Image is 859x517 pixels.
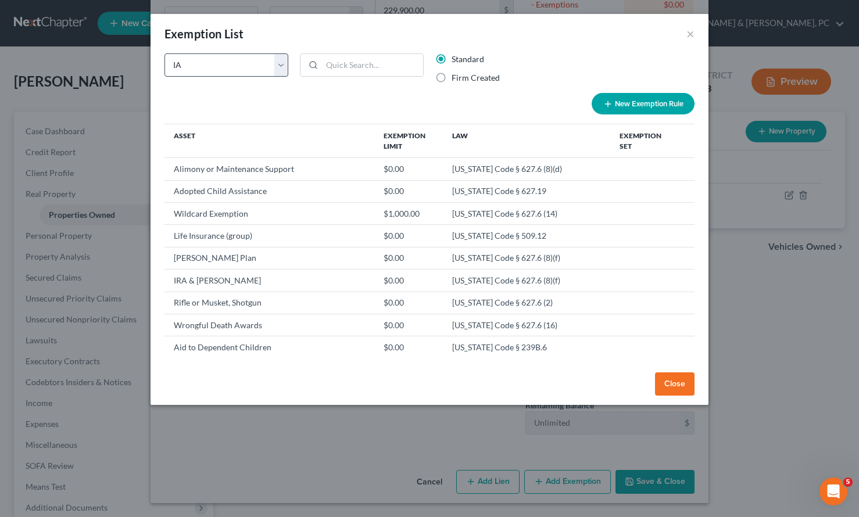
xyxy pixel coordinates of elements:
[374,292,443,314] td: $0.00
[443,270,610,292] td: [US_STATE] Code § 627.6 (8)(f)
[686,27,695,41] button: ×
[443,292,610,314] td: [US_STATE] Code § 627.6 (2)
[322,54,423,76] input: Quick Search...
[374,247,443,269] td: $0.00
[443,336,610,358] td: [US_STATE] Code § 239B.6
[452,53,484,65] label: Standard
[443,180,610,202] td: [US_STATE] Code § 627.19
[374,158,443,180] td: $0.00
[443,124,610,158] th: Law
[164,180,374,202] td: Adopted Child Assistance
[164,336,374,358] td: Aid to Dependent Children
[592,93,695,114] button: New Exemption Rule
[610,124,676,158] th: Exemption Set
[164,270,374,292] td: IRA & [PERSON_NAME]
[164,124,374,158] th: Asset
[374,314,443,336] td: $0.00
[443,314,610,336] td: [US_STATE] Code § 627.6 (16)
[819,477,847,505] iframe: Intercom live chat
[374,124,443,158] th: Exemption Limit
[374,336,443,358] td: $0.00
[164,314,374,336] td: Wrongful Death Awards
[164,202,374,224] td: Wildcard Exemption
[164,26,244,42] div: Exemption List
[443,202,610,224] td: [US_STATE] Code § 627.6 (14)
[164,292,374,314] td: Rifle or Musket, Shotgun
[374,270,443,292] td: $0.00
[374,180,443,202] td: $0.00
[164,247,374,269] td: [PERSON_NAME] Plan
[374,225,443,247] td: $0.00
[452,72,500,84] label: Firm Created
[374,202,443,224] td: $1,000.00
[843,477,853,487] span: 5
[443,225,610,247] td: [US_STATE] Code § 509.12
[164,158,374,180] td: Alimony or Maintenance Support
[164,225,374,247] td: Life Insurance (group)
[655,372,695,396] button: Close
[443,158,610,180] td: [US_STATE] Code § 627.6 (8)(d)
[443,247,610,269] td: [US_STATE] Code § 627.6 (8)(f)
